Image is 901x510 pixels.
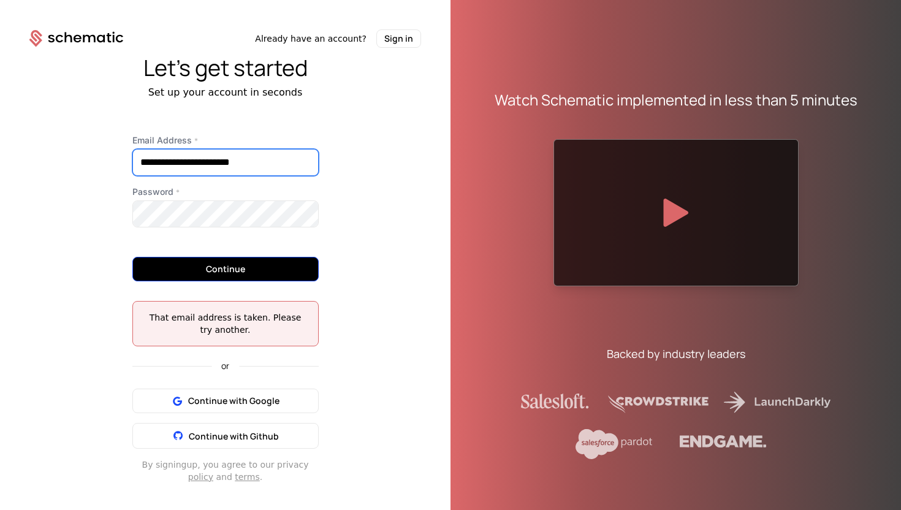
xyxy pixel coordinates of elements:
[143,311,308,336] div: That email address is taken. Please try another.
[132,134,319,147] label: Email Address
[132,459,319,483] div: By signing up , you agree to our privacy and .
[235,472,260,482] a: terms
[255,32,367,45] span: Already have an account?
[132,389,319,413] button: Continue with Google
[189,430,279,442] span: Continue with Github
[495,90,857,110] div: Watch Schematic implemented in less than 5 minutes
[132,423,319,449] button: Continue with Github
[188,472,213,482] a: policy
[211,362,239,370] span: or
[132,257,319,281] button: Continue
[132,186,319,198] label: Password
[376,29,421,48] button: Sign in
[607,345,745,362] div: Backed by industry leaders
[188,395,279,407] span: Continue with Google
